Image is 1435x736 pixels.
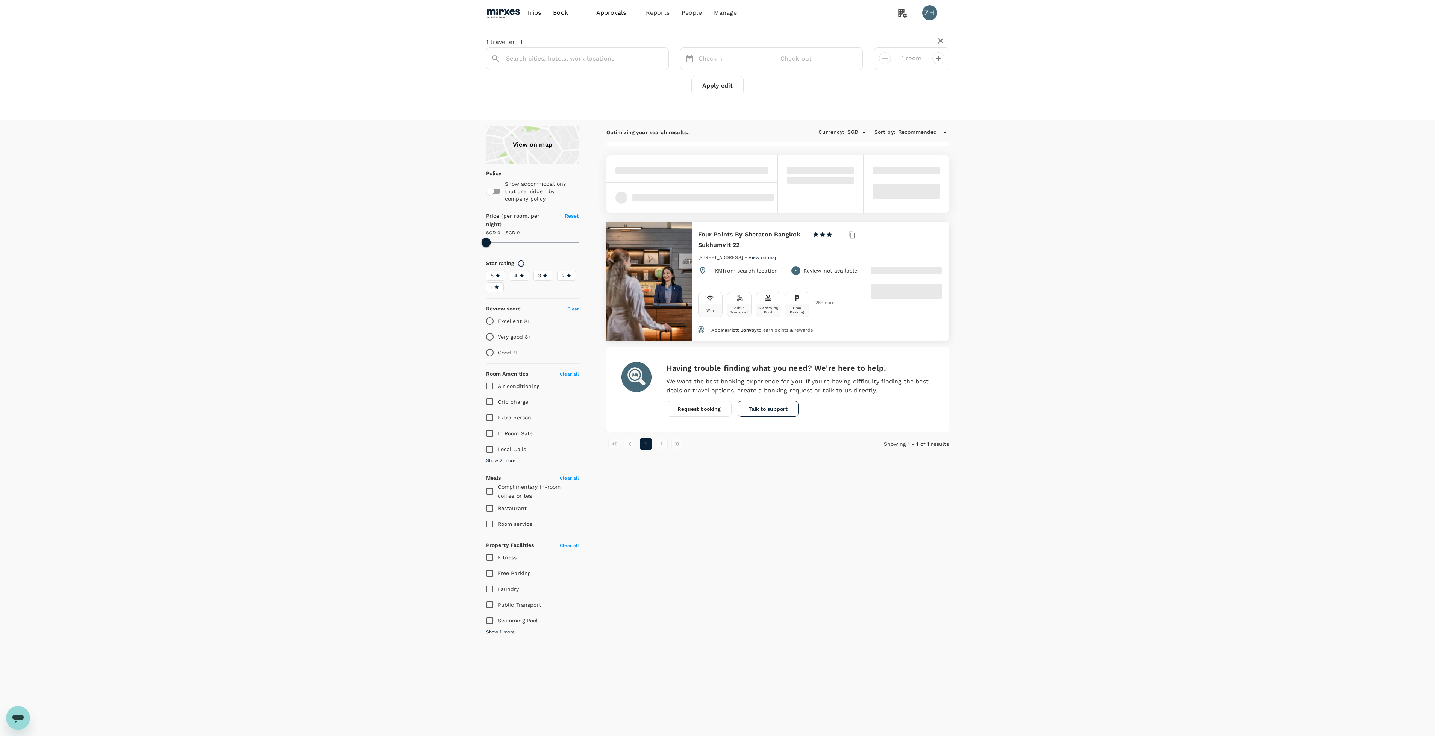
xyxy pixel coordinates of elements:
p: Good 7+ [498,349,518,356]
span: People [682,8,702,17]
input: Search cities, hotels, work locations [506,53,643,64]
h6: Four Points By Sheraton Bangkok Sukhumvit 22 [698,229,806,250]
span: [STREET_ADDRESS] [698,255,743,260]
h6: Meals [486,474,501,482]
h6: Star rating [486,259,515,268]
p: - KM from search location [710,267,778,274]
p: Check-out [780,54,853,63]
p: Review not available [803,267,858,274]
button: 1 traveller [486,38,524,46]
span: Local Calls [498,446,526,452]
span: Add to earn points & rewards [711,327,812,333]
span: Room service [498,521,533,527]
span: Crib charge [498,399,529,405]
p: Policy [486,170,491,177]
span: Book [553,8,568,17]
span: Show 2 more [486,457,516,465]
h6: Price (per room, per night) [486,212,556,229]
div: Wifi [706,308,714,312]
div: ZH [922,5,937,20]
span: Clear all [560,543,579,548]
button: Open [663,58,665,59]
span: Fitness [498,554,517,560]
span: SGD 0 - SGD 0 [486,230,520,235]
span: Extra person [498,415,532,421]
input: Add rooms [897,52,926,64]
button: Talk to support [738,401,799,417]
span: Reset [565,213,579,219]
h6: Room Amenities [486,370,529,378]
p: Showing 1 - 1 of 1 results [835,440,949,448]
p: We want the best booking experience for you. If you're having difficulty finding the best deals o... [667,377,934,395]
span: View on map [749,255,778,260]
span: Approvals [596,8,634,17]
span: 3 [538,272,541,280]
span: 1 [491,283,492,291]
button: Apply edit [691,76,744,95]
h6: Having trouble finding what you need? We're here to help. [667,362,934,374]
p: Show accommodations that are hidden by company policy [505,180,579,203]
span: Reports [646,8,670,17]
span: Trips [526,8,541,17]
span: Free Parking [498,570,531,576]
span: Manage [714,8,737,17]
p: Excellent 9+ [498,317,530,325]
button: Open [859,127,869,138]
button: Request booking [667,401,732,417]
h6: Sort by : [874,128,895,136]
span: Restaurant [498,505,527,511]
span: 5 [491,272,494,280]
iframe: Button to launch messaging window [6,706,30,730]
span: Swimming Pool [498,618,538,624]
p: Very good 8+ [498,333,532,341]
span: Clear all [560,371,579,377]
span: Complimentary in-room coffee or tea [498,484,561,499]
h6: Currency : [818,128,844,136]
button: decrease [932,52,944,64]
svg: Star ratings are awarded to properties to represent the quality of services, facilities, and amen... [517,260,525,267]
span: Recommended [898,128,937,136]
span: 2 [562,272,565,280]
a: View on map [749,254,778,260]
span: Air conditioning [498,383,539,389]
div: Public Transport [729,306,750,314]
nav: pagination navigation [606,438,835,450]
a: View on map [486,126,579,164]
h6: Review score [486,305,521,313]
div: Free Parking [787,306,808,314]
span: 4 [514,272,518,280]
span: In Room Safe [498,430,533,436]
span: Show 1 more [486,628,515,636]
img: Mirxes Holding Pte Ltd [486,5,521,21]
span: Marriott Bonvoy [721,327,757,333]
button: page 1 [640,438,652,450]
h6: Property Facilities [486,541,534,550]
span: Clear all [560,476,579,481]
span: Clear [567,306,579,312]
div: Swimming Pool [758,306,779,314]
span: 26 + more [815,300,827,305]
span: Laundry [498,586,519,592]
span: - [745,255,749,260]
span: Public Transport [498,602,541,608]
p: Optimizing your search results.. [606,129,690,136]
span: - [794,267,797,274]
p: Check-in [699,54,771,63]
